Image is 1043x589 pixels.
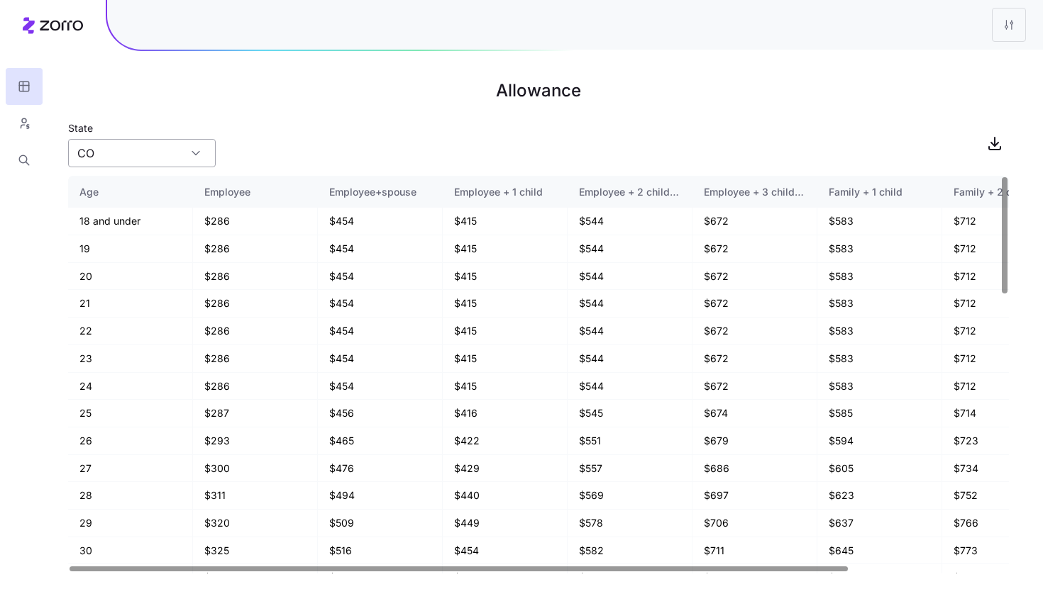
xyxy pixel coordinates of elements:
[68,373,193,400] td: 24
[193,318,318,345] td: $286
[318,208,443,235] td: $454
[568,235,692,263] td: $544
[318,373,443,400] td: $454
[443,400,568,427] td: $416
[443,455,568,483] td: $429
[454,184,556,200] div: Employee + 1 child
[79,184,181,200] div: Age
[193,263,318,291] td: $286
[692,345,817,373] td: $672
[318,482,443,510] td: $494
[318,427,443,455] td: $465
[817,482,942,510] td: $623
[443,482,568,510] td: $440
[692,235,817,263] td: $672
[443,427,568,455] td: $422
[318,263,443,291] td: $454
[692,290,817,318] td: $672
[704,184,805,200] div: Employee + 3 children
[68,400,193,427] td: 25
[568,345,692,373] td: $544
[692,427,817,455] td: $679
[68,427,193,455] td: 26
[68,290,193,318] td: 21
[817,318,942,345] td: $583
[568,318,692,345] td: $544
[318,290,443,318] td: $454
[817,400,942,427] td: $585
[68,537,193,565] td: 30
[568,263,692,291] td: $544
[443,318,568,345] td: $415
[568,400,692,427] td: $545
[443,373,568,400] td: $415
[579,184,680,200] div: Employee + 2 children
[817,208,942,235] td: $583
[193,400,318,427] td: $287
[568,455,692,483] td: $557
[443,235,568,263] td: $415
[443,263,568,291] td: $415
[443,510,568,537] td: $449
[568,290,692,318] td: $544
[443,345,568,373] td: $415
[568,510,692,537] td: $578
[68,455,193,483] td: 27
[692,455,817,483] td: $686
[817,345,942,373] td: $583
[817,263,942,291] td: $583
[193,290,318,318] td: $286
[692,373,817,400] td: $672
[68,208,193,235] td: 18 and under
[568,537,692,565] td: $582
[193,427,318,455] td: $293
[817,235,942,263] td: $583
[193,537,318,565] td: $325
[568,482,692,510] td: $569
[692,510,817,537] td: $706
[692,208,817,235] td: $672
[318,235,443,263] td: $454
[692,400,817,427] td: $674
[318,455,443,483] td: $476
[568,208,692,235] td: $544
[193,510,318,537] td: $320
[68,510,193,537] td: 29
[318,345,443,373] td: $454
[568,373,692,400] td: $544
[817,455,942,483] td: $605
[817,290,942,318] td: $583
[68,263,193,291] td: 20
[68,74,1009,108] h1: Allowance
[568,427,692,455] td: $551
[193,455,318,483] td: $300
[193,482,318,510] td: $311
[318,537,443,565] td: $516
[68,345,193,373] td: 23
[443,537,568,565] td: $454
[817,510,942,537] td: $637
[692,318,817,345] td: $672
[443,290,568,318] td: $415
[68,318,193,345] td: 22
[443,208,568,235] td: $415
[318,510,443,537] td: $509
[692,482,817,510] td: $697
[193,235,318,263] td: $286
[193,373,318,400] td: $286
[318,400,443,427] td: $456
[829,184,930,200] div: Family + 1 child
[193,345,318,373] td: $286
[692,263,817,291] td: $672
[68,235,193,263] td: 19
[817,373,942,400] td: $583
[193,208,318,235] td: $286
[318,318,443,345] td: $454
[329,184,431,200] div: Employee+spouse
[204,184,306,200] div: Employee
[68,120,93,136] label: State
[817,427,942,455] td: $594
[692,537,817,565] td: $711
[68,482,193,510] td: 28
[817,537,942,565] td: $645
